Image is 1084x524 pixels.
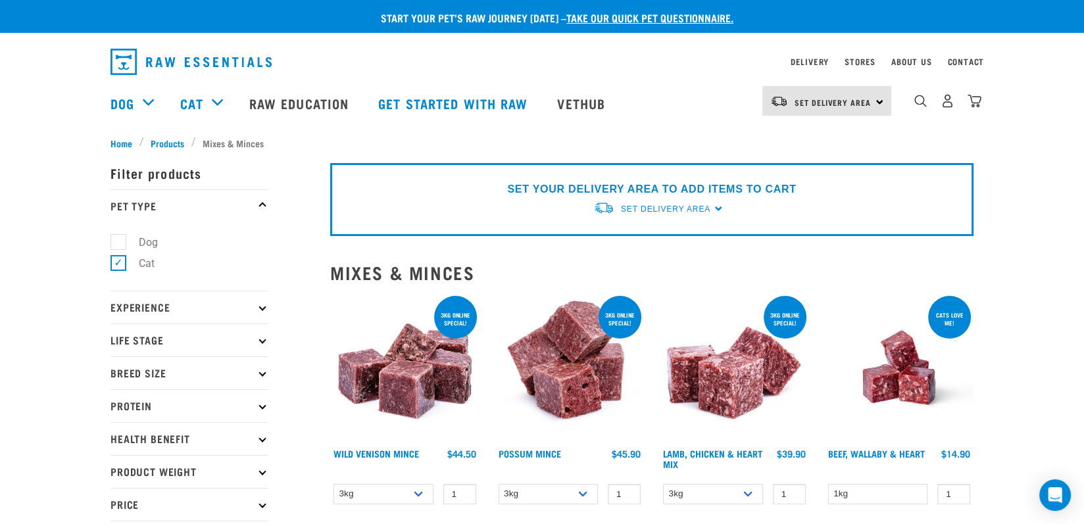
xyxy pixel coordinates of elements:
input: 1 [443,484,476,504]
a: Vethub [544,77,622,130]
a: Wild Venison Mince [333,451,419,456]
span: Home [111,136,132,150]
a: Beef, Wallaby & Heart [828,451,925,456]
p: Product Weight [111,455,268,488]
div: 3kg online special! [764,305,806,333]
p: Health Benefit [111,422,268,455]
nav: breadcrumbs [111,136,973,150]
a: Get started with Raw [365,77,544,130]
img: user.png [941,94,954,108]
div: 3kg online special! [434,305,477,333]
p: Breed Size [111,356,268,389]
span: Set Delivery Area [621,204,710,214]
p: Price [111,488,268,521]
p: SET YOUR DELIVERY AREA TO ADD ITEMS TO CART [507,181,796,197]
p: Experience [111,291,268,323]
p: Pet Type [111,189,268,222]
a: Lamb, Chicken & Heart Mix [663,451,762,466]
a: Stores [845,59,875,64]
nav: dropdown navigation [100,43,984,80]
div: $45.90 [612,448,641,459]
img: Raw Essentials 2024 July2572 Beef Wallaby Heart [825,293,974,442]
a: Products [144,136,191,150]
div: $39.90 [777,448,806,459]
div: Cats love me! [928,305,971,333]
div: $44.50 [447,448,476,459]
img: 1124 Lamb Chicken Heart Mix 01 [660,293,809,442]
h2: Mixes & Minces [330,262,973,283]
span: Products [151,136,184,150]
a: Home [111,136,139,150]
div: Open Intercom Messenger [1039,479,1071,511]
a: Delivery [791,59,829,64]
a: Dog [111,93,134,113]
div: $14.90 [941,448,970,459]
img: 1102 Possum Mince 01 [495,293,645,442]
span: Set Delivery Area [795,100,871,105]
input: 1 [773,484,806,504]
input: 1 [608,484,641,504]
a: Contact [947,59,984,64]
p: Filter products [111,156,268,189]
img: home-icon-1@2x.png [914,95,927,107]
p: Protein [111,389,268,422]
a: About Us [891,59,931,64]
img: home-icon@2x.png [968,94,981,108]
img: van-moving.png [593,201,614,215]
p: Life Stage [111,323,268,356]
a: Cat [180,93,203,113]
a: Raw Education [236,77,365,130]
a: take our quick pet questionnaire. [566,14,733,20]
img: Pile Of Cubed Wild Venison Mince For Pets [330,293,480,442]
label: Cat [118,255,160,272]
input: 1 [937,484,970,504]
img: Raw Essentials Logo [111,49,272,75]
img: van-moving.png [770,95,788,107]
label: Dog [118,234,163,250]
div: 3kg online special! [599,305,641,333]
a: Possum Mince [499,451,561,456]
